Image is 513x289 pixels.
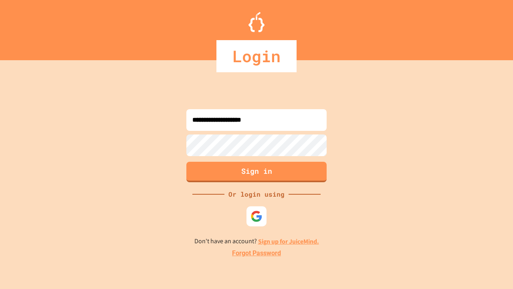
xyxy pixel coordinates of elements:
img: Logo.svg [248,12,265,32]
p: Don't have an account? [194,236,319,246]
button: Sign in [186,162,327,182]
img: google-icon.svg [250,210,263,222]
a: Forgot Password [232,248,281,258]
div: Or login using [224,189,289,199]
a: Sign up for JuiceMind. [258,237,319,246]
div: Login [216,40,297,72]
